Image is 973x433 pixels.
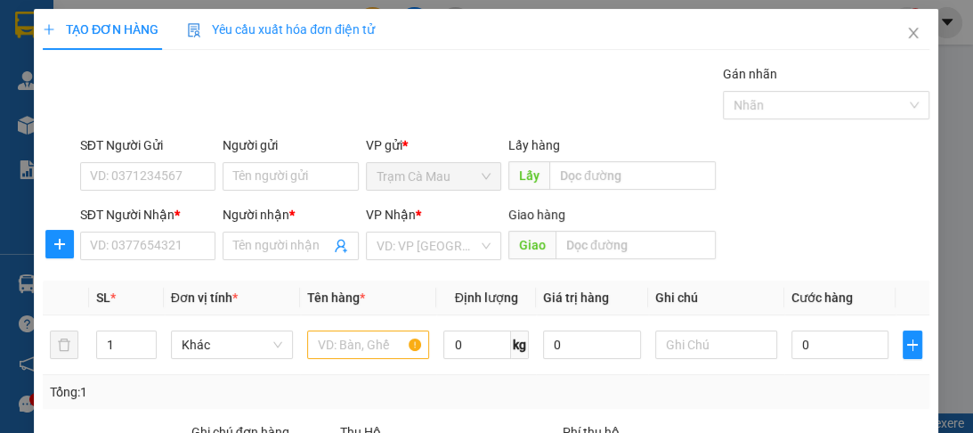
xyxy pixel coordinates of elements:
span: Tên hàng [307,290,365,305]
span: Lấy [508,161,549,190]
button: plus [45,230,74,258]
span: Giao hàng [508,208,565,222]
div: Người nhận [223,205,358,225]
input: VD: Bàn, Ghế [307,331,429,359]
button: Close [889,9,939,59]
span: Giao [508,231,555,259]
span: Định lượng [455,290,518,305]
input: Ghi Chú [655,331,777,359]
span: Trạm Cà Mau [377,163,491,190]
div: Người gửi [223,135,358,155]
span: Đơn vị tính [171,290,238,305]
input: Dọc đường [555,231,716,259]
div: SĐT Người Gửi [80,135,215,155]
div: SĐT Người Nhận [80,205,215,225]
img: icon [187,23,201,37]
span: Khác [182,331,282,358]
th: Ghi chú [648,281,784,315]
span: Giá trị hàng [543,290,609,305]
button: delete [50,331,78,359]
span: plus [43,23,55,36]
span: VP Nhận [366,208,416,222]
span: plus [46,237,73,251]
span: close [907,26,921,40]
span: Cước hàng [791,290,853,305]
span: Yêu cầu xuất hóa đơn điện tử [187,22,375,37]
div: Tổng: 1 [50,382,377,402]
input: Dọc đường [549,161,716,190]
span: TẠO ĐƠN HÀNG [43,22,158,37]
label: Gán nhãn [723,67,777,81]
div: VP gửi [366,135,501,155]
span: Lấy hàng [508,138,560,152]
span: plus [904,338,922,352]
span: SL [96,290,110,305]
span: kg [511,331,529,359]
input: 0 [543,331,641,359]
button: plus [904,331,923,359]
span: user-add [334,239,348,253]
